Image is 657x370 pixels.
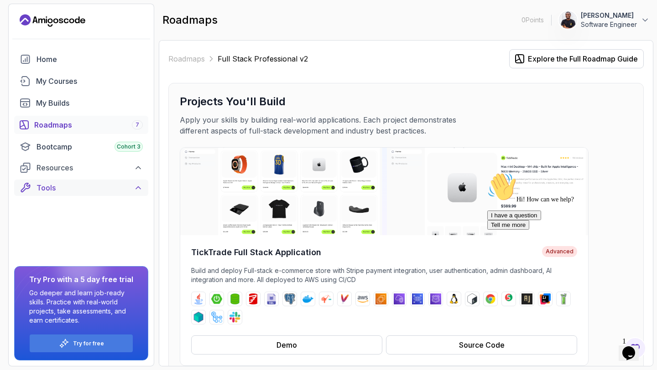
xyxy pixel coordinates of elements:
div: Tools [36,182,143,193]
div: 👋Hi! How can we help?I have a questionTell me more [4,4,168,61]
a: Landing page [20,13,85,28]
button: user profile image[PERSON_NAME]Software Engineer [559,11,650,29]
img: jib logo [321,293,332,304]
img: postgres logo [284,293,295,304]
img: sql logo [266,293,277,304]
span: 7 [136,121,139,128]
div: Bootcamp [36,141,143,152]
a: home [14,50,148,68]
button: Try for free [29,334,133,353]
h2: roadmaps [162,13,218,27]
a: builds [14,94,148,112]
div: My Builds [36,98,143,108]
p: 0 Points [521,15,544,25]
button: I have a question [4,42,57,51]
img: docker logo [302,293,313,304]
img: TickTrade Full Stack Application [180,148,588,235]
div: Roadmaps [34,119,143,130]
div: Demo [276,339,297,350]
div: Explore the Full Roadmap Guide [528,53,638,64]
div: Resources [36,162,143,173]
img: aws logo [357,293,368,304]
img: route53 logo [430,293,441,304]
div: Home [36,54,143,65]
span: Cohort 3 [117,143,141,150]
h4: TickTrade Full Stack Application [191,246,321,259]
button: Demo [191,335,382,355]
img: spring-data-jpa logo [229,293,240,304]
img: linux logo [448,293,459,304]
img: user profile image [559,11,577,29]
p: Build and deploy Full-stack e-commerce store with Stripe payment integration, user authentication... [191,266,577,284]
button: Tell me more [4,51,46,61]
img: github-actions logo [211,312,222,323]
a: Try for free [73,340,104,347]
img: rds logo [412,293,423,304]
p: Full Stack Professional v2 [218,53,308,64]
img: bash logo [467,293,478,304]
iframe: chat widget [484,169,648,329]
img: maven logo [339,293,350,304]
button: Tools [14,180,148,196]
span: Hi! How can we help? [4,27,90,34]
a: Roadmaps [168,53,205,64]
p: Go deeper and learn job-ready skills. Practice with real-world projects, take assessments, and ea... [29,288,133,325]
button: Explore the Full Roadmap Guide [509,49,644,68]
a: roadmaps [14,116,148,134]
button: Source Code [386,335,577,355]
a: courses [14,72,148,90]
img: ec2 logo [375,293,386,304]
div: Source Code [459,339,505,350]
iframe: chat widget [619,334,648,361]
button: Resources [14,159,148,176]
h3: Projects You'll Build [180,94,632,109]
p: Apply your skills by building real-world applications. Each project demonstrates different aspect... [180,114,486,136]
div: My Courses [36,76,143,87]
p: Software Engineer [581,20,637,29]
img: java logo [193,293,204,304]
img: testcontainers logo [193,312,204,323]
img: spring-boot logo [211,293,222,304]
img: :wave: [4,4,33,33]
img: flyway logo [248,293,259,304]
a: bootcamp [14,138,148,156]
p: [PERSON_NAME] [581,11,637,20]
img: slack logo [229,312,240,323]
img: vpc logo [394,293,405,304]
